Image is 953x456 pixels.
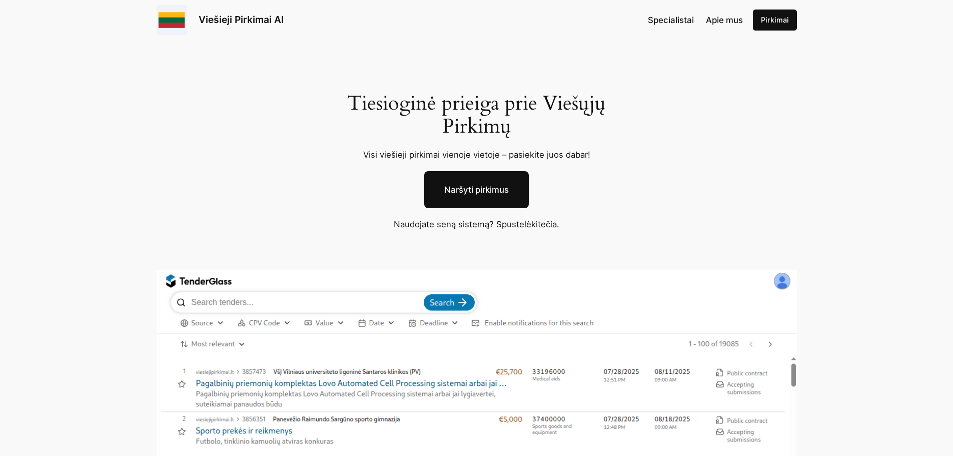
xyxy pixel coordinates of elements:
[648,14,694,27] a: Specialistai
[546,219,557,229] a: čia
[648,14,743,27] nav: Navigation
[648,15,694,25] span: Specialistai
[706,14,743,27] a: Apie mus
[706,15,743,25] span: Apie mus
[157,5,187,35] img: Viešieji pirkimai logo
[335,148,618,161] p: Visi viešieji pirkimai vienoje vietoje – pasiekite juos dabar!
[424,171,529,208] a: Naršyti pirkimus
[753,10,797,31] a: Pirkimai
[335,92,618,138] h1: Tiesioginė prieiga prie Viešųjų Pirkimų
[322,218,632,231] p: Naudojate seną sistemą? Spustelėkite .
[199,14,284,26] a: Viešieji Pirkimai AI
